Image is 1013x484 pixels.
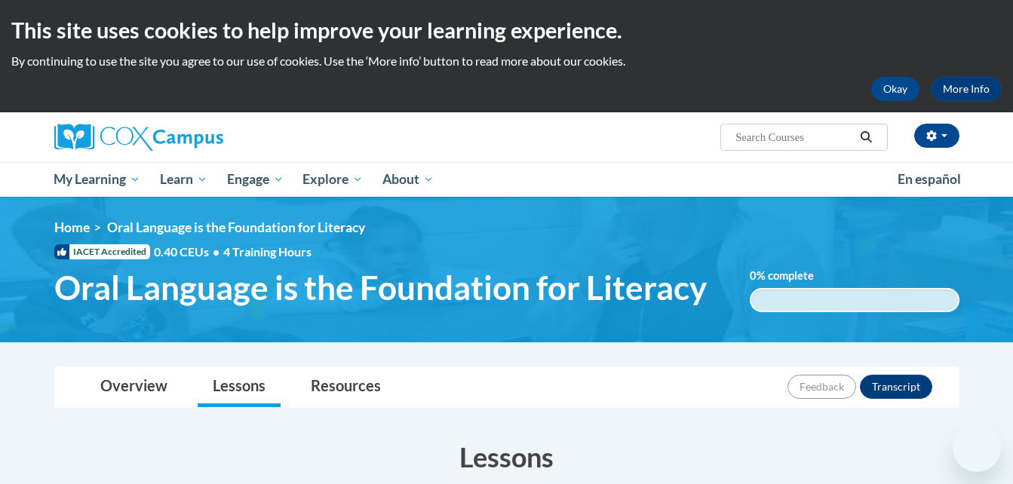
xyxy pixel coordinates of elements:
span: 0 [750,269,757,282]
span: 0.40 CEUs [154,244,223,260]
a: Home [54,219,90,235]
p: By continuing to use the site you agree to our use of cookies. Use the ‘More info’ button to read... [11,53,1002,69]
button: Transcript [860,375,932,399]
a: About [373,162,444,197]
a: Explore [293,162,373,197]
span: About [382,170,434,188]
h3: Lessons [54,438,959,476]
img: Cox Campus [54,124,223,151]
span: Explore [302,170,363,188]
span: IACET Accredited [54,244,150,259]
a: En español [888,164,971,195]
button: Search [855,128,877,146]
button: Feedback [787,375,856,399]
a: Resources [296,367,396,407]
a: Overview [85,367,183,407]
span: En español [898,171,961,187]
a: Learn [150,162,217,197]
a: My Learning [45,162,151,197]
a: Engage [217,162,293,197]
a: Lessons [198,367,281,407]
button: Account Settings [914,124,959,148]
span: Engage [227,170,284,188]
h2: This site uses cookies to help improve your learning experience. [11,15,1002,45]
button: Okay [871,77,919,101]
div: Main menu [32,162,982,197]
a: Cox Campus [54,124,341,151]
span: My Learning [54,170,140,188]
label: % complete [750,268,836,284]
iframe: Button to launch messaging window [953,424,1001,472]
span: Oral Language is the Foundation for Literacy [54,268,707,308]
a: More Info [931,77,1002,101]
span: 4 Training Hours [223,244,312,259]
span: Oral Language is the Foundation for Literacy [107,219,365,235]
span: Learn [160,170,207,188]
input: Search Courses [734,128,855,146]
span: • [213,244,219,259]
